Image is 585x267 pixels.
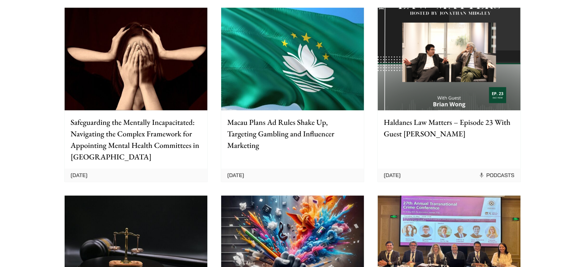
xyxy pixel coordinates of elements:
[384,172,401,179] time: [DATE]
[221,7,364,182] a: Macau Plans Ad Rules Shake Up, Targeting Gambling and Influencer Marketing [DATE]
[478,172,514,179] span: Podcasts
[227,172,244,179] time: [DATE]
[64,7,208,182] a: Safeguarding the Mentally Incapacitated: Navigating the Complex Framework for Appointing Mental H...
[377,7,521,182] a: Haldanes Law Matters – Episode 23 With Guest [PERSON_NAME] [DATE] Podcasts
[71,116,201,163] p: Safeguarding the Mentally Incapacitated: Navigating the Complex Framework for Appointing Mental H...
[71,172,88,179] time: [DATE]
[227,116,358,151] p: Macau Plans Ad Rules Shake Up, Targeting Gambling and Influencer Marketing
[384,116,514,139] p: Haldanes Law Matters – Episode 23 With Guest [PERSON_NAME]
